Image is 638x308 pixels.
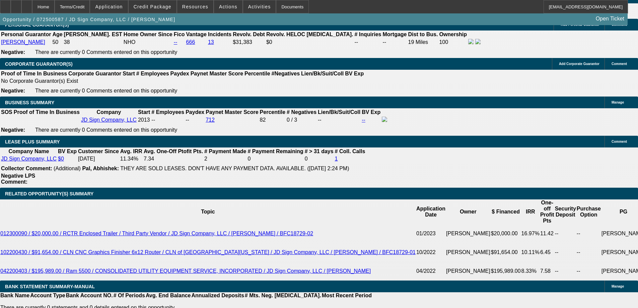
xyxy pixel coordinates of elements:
th: Proof of Time In Business [13,109,80,116]
td: $195,989.00 [491,262,521,281]
div: 0 / 3 [287,117,316,123]
td: $20,000.00 [491,224,521,243]
a: [PERSON_NAME] [1,39,45,45]
button: Activities [243,0,276,13]
span: Manage [612,101,624,104]
b: Percentile [260,109,285,115]
b: # Negatives [287,109,316,115]
span: CORPORATE GUARANTOR(S) [5,61,73,67]
b: Paynet Master Score [191,71,243,76]
td: -- [354,39,381,46]
b: Negative LPS Comment: [1,173,35,185]
b: Negative: [1,88,25,94]
td: 01/2023 [416,224,446,243]
td: 04/2022 [416,262,446,281]
b: # Employees [136,71,169,76]
th: Application Date [416,199,446,224]
th: Purchase Option [576,199,601,224]
td: 2 [204,156,246,162]
b: Company [96,109,121,115]
th: Account Type [30,292,66,299]
b: Home Owner Since [124,32,172,37]
td: -- [576,224,601,243]
a: JD Sign Company, LLC [81,117,137,123]
a: 1 [335,156,338,162]
td: 10/2022 [416,243,446,262]
td: $0 [266,39,354,46]
b: # Coll. Calls [335,148,365,154]
th: Proof of Time In Business [1,70,67,77]
b: Fico [174,32,185,37]
b: Corporate Guarantor [68,71,121,76]
span: Add Corporate Guarantor [559,62,599,66]
b: Personal Guarantor [1,32,51,37]
span: There are currently 0 Comments entered on this opportunity [35,88,177,94]
a: 712 [206,117,215,123]
td: -- [185,116,205,124]
a: Open Ticket [593,13,627,24]
b: [PERSON_NAME]. EST [64,32,122,37]
b: Avg. IRR [120,148,142,154]
a: -- [174,39,178,45]
th: # Mts. Neg. [MEDICAL_DATA]. [244,292,322,299]
td: 19 Miles [408,39,438,46]
td: NHO [123,39,173,46]
td: 38 [64,39,123,46]
td: No Corporate Guarantor(s) Exist [1,78,367,84]
b: Customer Since [78,148,119,154]
a: 012300090 / $20,000.00 / RCTR Enclosed Trailer / Third Party Vendor / JD Sign Company, LLC / [PER... [0,231,313,236]
td: -- [382,39,407,46]
b: Incidents [208,32,231,37]
b: Collector Comment: [1,166,52,171]
td: 2013 [138,116,150,124]
td: 100 [439,39,467,46]
td: [PERSON_NAME] [446,262,491,281]
td: -- [576,262,601,281]
span: Manage [612,285,624,288]
b: Avg. One-Off Ptofit Pts. [144,148,203,154]
b: Vantage [186,32,207,37]
td: 8.33% [521,262,540,281]
a: JD Sign Company, LLC [1,156,57,162]
span: Credit Package [134,4,171,9]
span: There are currently 0 Comments entered on this opportunity [35,49,177,55]
th: IRR [521,199,540,224]
b: Lien/Bk/Suit/Coll [301,71,344,76]
a: 666 [186,39,195,45]
b: Negative: [1,127,25,133]
b: Negative: [1,49,25,55]
td: $31,383 [232,39,265,46]
b: Dist to Bus. [408,32,438,37]
td: 10.11% [521,243,540,262]
b: Revolv. Debt [233,32,265,37]
button: Resources [177,0,213,13]
b: # Employees [151,109,184,115]
a: 102200430 / $91,654.00 / CLN CNC Graphics Finisher 6x12 Router / CLN of [GEOGRAPHIC_DATA][US_STAT... [0,249,416,255]
img: facebook-icon.png [382,117,387,122]
b: Pal, Abhishek: [82,166,119,171]
span: THEY ARE SOLD LEASES. DON'T HAVE ANY PAYMENT DATA. AVAILABLE. ([DATE] 2:24 PM) [120,166,349,171]
a: 042200403 / $195,989.00 / Ram 5500 / CONSOLIDATED UTILITY EQUIPMENT SERVICE, INCORPORATED / JD Si... [0,268,371,274]
b: Revolv. HELOC [MEDICAL_DATA]. [266,32,353,37]
td: [DATE] [78,156,119,162]
span: BANK STATEMENT SUMMARY-MANUAL [5,284,95,289]
td: 11.42 [540,224,555,243]
b: BV Exp [58,148,77,154]
b: Start [138,109,150,115]
td: [PERSON_NAME] [446,224,491,243]
td: 7.34 [143,156,203,162]
th: Avg. End Balance [145,292,191,299]
b: # > 31 days [305,148,334,154]
td: [PERSON_NAME] [446,243,491,262]
b: Paynet Master Score [206,109,258,115]
span: -- [151,117,155,123]
span: There are currently 0 Comments entered on this opportunity [35,127,177,133]
b: Ownership [439,32,467,37]
span: Actions [219,4,237,9]
a: -- [362,117,365,123]
b: Paydex [186,109,204,115]
th: One-off Profit Pts [540,199,555,224]
td: 16.97% [521,224,540,243]
img: facebook-icon.png [468,39,474,44]
b: Start [123,71,135,76]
